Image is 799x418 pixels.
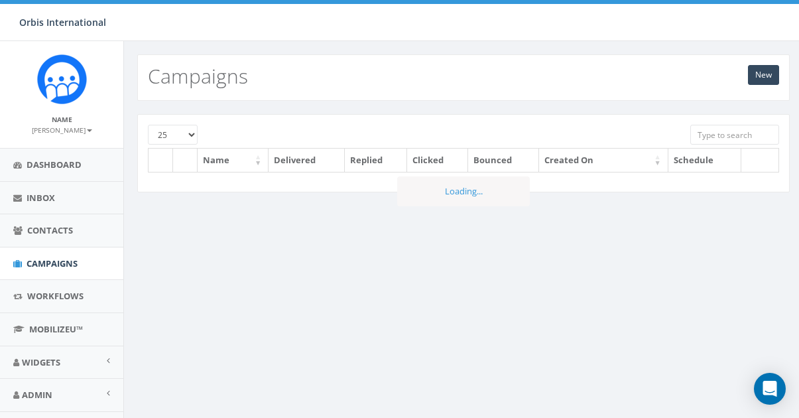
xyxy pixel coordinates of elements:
span: MobilizeU™ [29,323,83,335]
span: Workflows [27,290,84,302]
img: Rally_Corp_Icon.png [37,54,87,104]
th: Replied [345,149,407,172]
a: [PERSON_NAME] [32,123,92,135]
th: Delivered [269,149,344,172]
span: Orbis International [19,16,106,29]
div: Open Intercom Messenger [754,373,786,405]
span: Contacts [27,224,73,236]
span: Inbox [27,192,55,204]
div: Loading... [397,176,530,206]
span: Campaigns [27,257,78,269]
small: [PERSON_NAME] [32,125,92,135]
input: Type to search [690,125,779,145]
small: Name [52,115,72,124]
span: Dashboard [27,159,82,171]
th: Name [198,149,269,172]
span: Admin [22,389,52,401]
th: Schedule [668,149,741,172]
th: Created On [539,149,668,172]
th: Clicked [407,149,468,172]
a: New [748,65,779,85]
span: Widgets [22,356,60,368]
th: Bounced [468,149,539,172]
h2: Campaigns [148,65,248,87]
